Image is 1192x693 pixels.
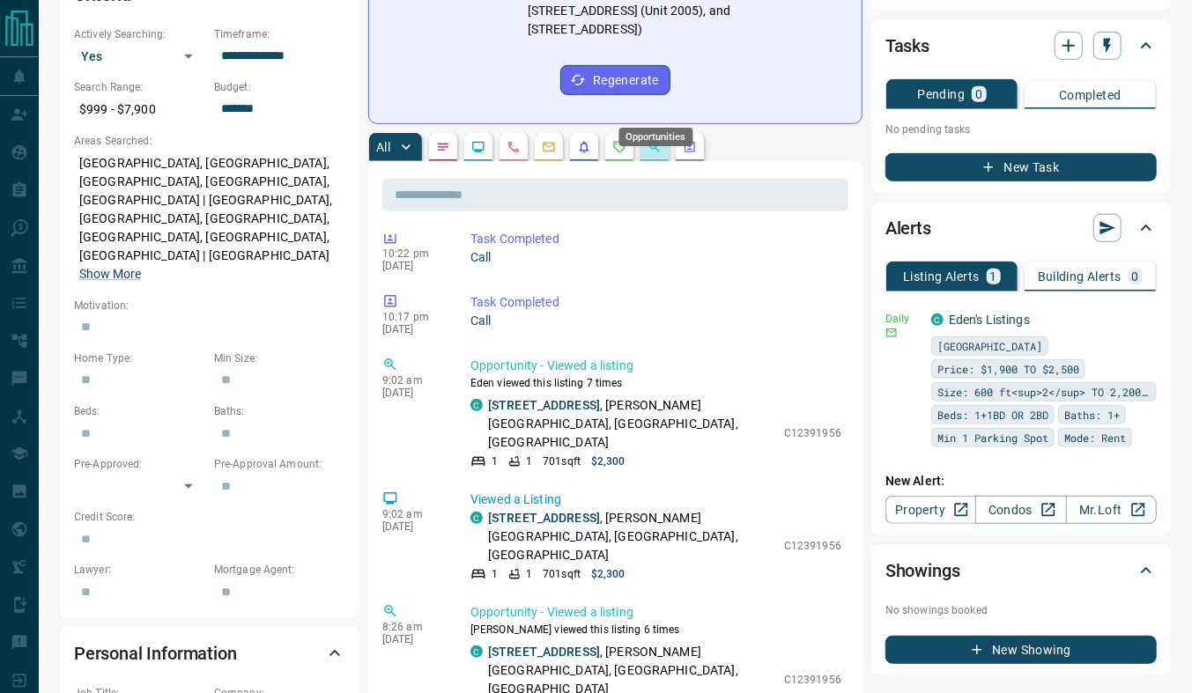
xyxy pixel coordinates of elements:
p: Building Alerts [1038,270,1122,283]
p: Completed [1059,89,1122,101]
a: Condos [975,496,1066,524]
p: 1 [526,566,532,582]
div: condos.ca [470,512,483,524]
p: Beds: [74,403,205,419]
p: C12391956 [784,672,841,688]
svg: Calls [507,140,521,154]
span: Baths: 1+ [1064,406,1120,424]
h2: Showings [885,557,960,585]
h2: Tasks [885,32,929,60]
p: Pending [917,88,965,100]
p: 1 [492,566,498,582]
p: Eden viewed this listing 7 times [470,375,841,391]
p: Credit Score: [74,509,345,525]
div: condos.ca [470,645,483,658]
p: 8:26 am [382,621,444,633]
p: Mortgage Agent: [214,562,345,578]
p: Motivation: [74,298,345,313]
p: New Alert: [885,472,1157,490]
button: Regenerate [560,65,670,95]
p: Home Type: [74,350,205,366]
p: Baths: [214,403,345,419]
p: Lawyer: [74,562,205,578]
p: 9:02 am [382,508,444,520]
a: Mr.Loft [1066,496,1157,524]
a: [STREET_ADDRESS] [488,645,600,659]
p: 9:02 am [382,374,444,387]
p: Task Completed [470,293,841,312]
div: Personal Information [74,632,345,675]
p: Daily [885,311,921,327]
p: [PERSON_NAME] viewed this listing 6 times [470,622,841,638]
p: Listing Alerts [903,270,980,283]
a: [STREET_ADDRESS] [488,511,600,525]
p: Call [470,312,841,330]
span: Mode: Rent [1064,429,1126,446]
p: Task Completed [470,230,841,248]
p: 701 sqft [543,566,581,582]
span: Beds: 1+1BD OR 2BD [937,406,1048,424]
svg: Email [885,327,898,339]
svg: Lead Browsing Activity [471,140,485,154]
p: , [PERSON_NAME][GEOGRAPHIC_DATA], [GEOGRAPHIC_DATA], [GEOGRAPHIC_DATA] [488,509,775,564]
p: Opportunity - Viewed a listing [470,357,841,375]
p: Call [470,248,841,267]
div: Tasks [885,25,1157,67]
svg: Notes [436,140,450,154]
p: 10:17 pm [382,311,444,323]
div: Alerts [885,207,1157,249]
div: condos.ca [470,399,483,411]
span: Min 1 Parking Spot [937,429,1048,446]
div: condos.ca [931,313,944,326]
p: Budget: [214,79,345,95]
a: Eden's Listings [949,313,1030,327]
p: 1 [526,453,532,469]
p: 10:22 pm [382,247,444,260]
a: [STREET_ADDRESS] [488,398,600,412]
p: Min Size: [214,350,345,366]
a: Property [885,496,976,524]
p: Areas Searched: [74,133,345,149]
p: [DATE] [382,323,444,335]
span: Price: $1,900 TO $2,500 [937,360,1079,378]
p: [DATE] [382,633,444,645]
p: Actively Searching: [74,26,205,42]
p: $2,300 [591,566,626,582]
button: Show More [79,265,141,284]
p: 0 [1132,270,1139,283]
p: 1 [492,453,498,469]
h2: Alerts [885,214,931,242]
p: No pending tasks [885,116,1157,143]
p: $2,300 [591,453,626,469]
svg: Listing Alerts [577,140,591,154]
p: Opportunity - Viewed a listing [470,603,841,622]
button: New Task [885,153,1157,181]
p: , [PERSON_NAME][GEOGRAPHIC_DATA], [GEOGRAPHIC_DATA], [GEOGRAPHIC_DATA] [488,396,775,452]
p: [DATE] [382,260,444,272]
span: Size: 600 ft<sup>2</sup> TO 2,200 ft<sup>2</sup> [937,383,1151,401]
p: 1 [990,270,997,283]
svg: Requests [612,140,626,154]
p: Viewed a Listing [470,490,841,509]
p: All [376,141,390,153]
div: Opportunities [619,128,693,146]
button: New Showing [885,636,1157,664]
p: [GEOGRAPHIC_DATA], [GEOGRAPHIC_DATA], [GEOGRAPHIC_DATA], [GEOGRAPHIC_DATA], [GEOGRAPHIC_DATA] | [... [74,149,345,289]
div: Showings [885,549,1157,592]
p: No showings booked [885,602,1157,618]
h2: Personal Information [74,639,237,667]
p: 701 sqft [543,453,581,469]
span: [GEOGRAPHIC_DATA] [937,337,1042,355]
p: Timeframe: [214,26,345,42]
p: Pre-Approval Amount: [214,456,345,472]
p: Search Range: [74,79,205,95]
p: [DATE] [382,520,444,533]
p: $999 - $7,900 [74,95,205,124]
p: C12391956 [784,425,841,441]
p: C12391956 [784,538,841,554]
p: Pre-Approved: [74,456,205,472]
p: [DATE] [382,387,444,399]
div: Yes [74,42,205,70]
p: 0 [975,88,982,100]
svg: Emails [542,140,556,154]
